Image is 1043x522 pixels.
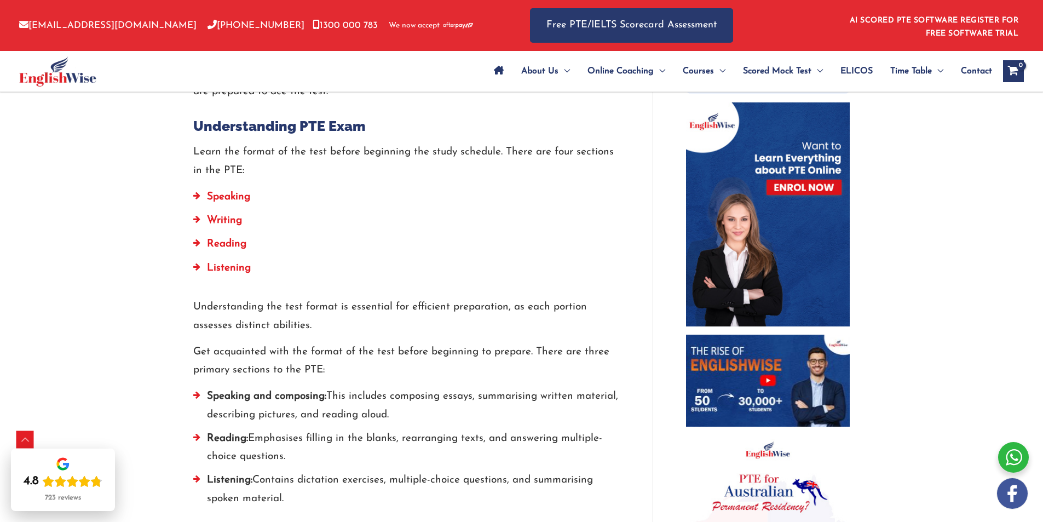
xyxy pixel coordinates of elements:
a: Online CoachingMenu Toggle [579,52,674,90]
span: Menu Toggle [714,52,725,90]
a: CoursesMenu Toggle [674,52,734,90]
span: Scored Mock Test [743,52,811,90]
div: 4.8 [24,474,39,489]
a: Scored Mock TestMenu Toggle [734,52,832,90]
span: About Us [521,52,558,90]
span: Menu Toggle [558,52,570,90]
p: Get acquainted with the format of the test before beginning to prepare. There are three primary s... [193,343,620,380]
a: Reading [207,239,246,249]
a: Writing [207,215,242,226]
span: We now accept [389,20,440,31]
span: Courses [683,52,714,90]
a: View Shopping Cart, empty [1003,60,1024,82]
img: cropped-ew-logo [19,56,96,87]
div: 723 reviews [45,494,81,502]
a: [PHONE_NUMBER] [208,21,304,30]
a: About UsMenu Toggle [512,52,579,90]
span: Online Coaching [587,52,654,90]
p: Understanding the test format is essential for efficient preparation, as each portion assesses di... [193,298,620,335]
span: Menu Toggle [654,52,665,90]
a: AI SCORED PTE SOFTWARE REGISTER FOR FREE SOFTWARE TRIAL [850,16,1019,38]
a: Time TableMenu Toggle [881,52,952,90]
a: Contact [952,52,992,90]
span: Time Table [890,52,932,90]
strong: Speaking and composing: [207,391,326,401]
a: ELICOS [832,52,881,90]
p: Learn the format of the test before beginning the study schedule. There are four sections in the ... [193,143,620,180]
a: Speaking [207,192,250,202]
img: Afterpay-Logo [443,22,473,28]
a: Free PTE/IELTS Scorecard Assessment [530,8,733,43]
a: [EMAIL_ADDRESS][DOMAIN_NAME] [19,21,197,30]
span: Contact [961,52,992,90]
li: This includes composing essays, summarising written material, describing pictures, and reading al... [193,387,620,429]
span: Menu Toggle [811,52,823,90]
strong: Listening: [207,475,252,485]
div: Rating: 4.8 out of 5 [24,474,102,489]
li: Contains dictation exercises, multiple-choice questions, and summarising spoken material. [193,471,620,513]
li: Emphasises filling in the blanks, rearranging texts, and answering multiple-choice questions. [193,429,620,472]
nav: Site Navigation: Main Menu [485,52,992,90]
img: white-facebook.png [997,478,1028,509]
span: Menu Toggle [932,52,943,90]
span: ELICOS [840,52,873,90]
h2: Understanding PTE Exam [193,117,620,135]
a: 1300 000 783 [313,21,378,30]
a: Listening [207,263,251,273]
aside: Header Widget 1 [843,8,1024,43]
strong: Reading: [207,433,248,444]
